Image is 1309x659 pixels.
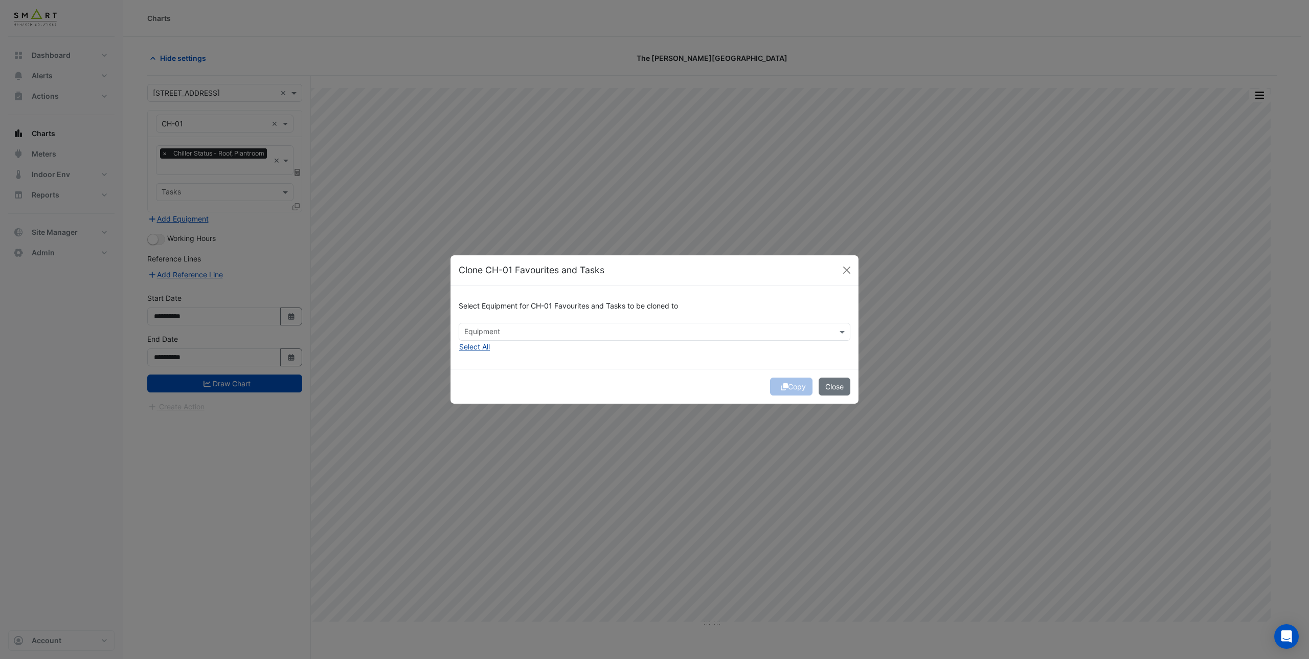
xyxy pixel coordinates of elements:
[839,262,854,278] button: Close
[459,341,490,353] button: Select All
[459,302,850,311] h6: Select Equipment for CH-01 Favourites and Tasks to be cloned to
[1274,624,1299,649] div: Open Intercom Messenger
[463,326,500,339] div: Equipment
[459,263,604,277] h5: Clone CH-01 Favourites and Tasks
[819,378,850,396] button: Close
